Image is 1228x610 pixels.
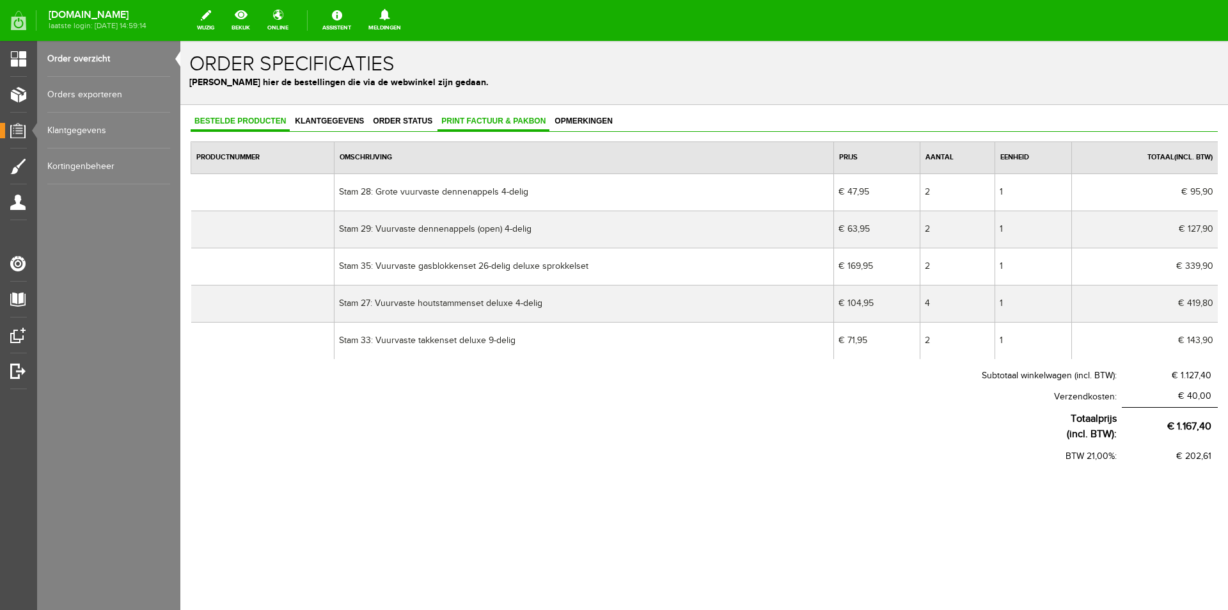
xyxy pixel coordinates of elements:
th: Prijs [653,101,739,133]
th: Totaal(incl. BTW) [891,101,1037,133]
th: Totaalprijs (incl. BTW): [10,367,941,405]
td: 4 [739,244,815,281]
strong: [DOMAIN_NAME] [49,12,146,19]
a: Assistent [315,6,359,35]
td: Stam 27: Vuurvaste houtstammenset deluxe 4-delig [153,244,653,281]
th: BTW 21,00%: [10,405,941,426]
span: Klantgegevens [111,76,187,84]
td: € 419,80 [891,244,1037,281]
td: Stam 35: Vuurvaste gasblokkenset 26-delig deluxe sprokkelset [153,207,653,244]
th: Aantal [739,101,815,133]
span: Print factuur & pakbon [257,76,369,84]
span: Opmerkingen [370,76,436,84]
th: Eenheid [815,101,892,133]
td: € 143,90 [891,281,1037,318]
td: 1 [815,281,892,318]
a: Bestelde producten [10,72,109,90]
a: Orders exporteren [47,77,170,113]
td: 2 [739,170,815,207]
th: Subtotaal winkelwagen (incl. BTW): [10,325,941,346]
a: wijzig [189,6,222,35]
td: € 63,95 [653,170,739,207]
span: laatste login: [DATE] 14:59:14 [49,22,146,29]
td: € 339,90 [891,207,1037,244]
p: [PERSON_NAME] hier de bestellingen die via de webwinkel zijn gedaan. [9,35,1039,48]
span: Bestelde producten [10,76,109,84]
td: € 47,95 [653,132,739,170]
td: 2 [739,132,815,170]
td: Stam 28: Grote vuurvaste dennenappels 4-delig [153,132,653,170]
h1: Order specificaties [9,12,1039,35]
td: Stam 33: Vuurvaste takkenset deluxe 9-delig [153,281,653,318]
a: Kortingenbeheer [47,148,170,184]
td: 1 [815,207,892,244]
td: 2 [739,281,815,318]
a: Klantgegevens [47,113,170,148]
td: € 127,90 [891,170,1037,207]
th: Productnummer [11,101,154,133]
td: € 202,61 [941,405,1037,426]
a: Print factuur & pakbon [257,72,369,90]
td: € 104,95 [653,244,739,281]
span: € 1.127,40 [991,330,1031,340]
td: 1 [815,170,892,207]
span: € 40,00 [998,350,1031,360]
span: € 1.167,40 [987,380,1031,392]
span: Order status [189,76,256,84]
a: Order status [189,72,256,90]
a: bekijk [224,6,258,35]
a: Klantgegevens [111,72,187,90]
td: 1 [815,244,892,281]
td: 1 [815,132,892,170]
th: Verzendkosten: [10,346,941,367]
a: Opmerkingen [370,72,436,90]
a: Order overzicht [47,41,170,77]
td: € 95,90 [891,132,1037,170]
td: € 71,95 [653,281,739,318]
td: Stam 29: Vuurvaste dennenappels (open) 4-delig [153,170,653,207]
th: Omschrijving [153,101,653,133]
a: Meldingen [361,6,409,35]
a: online [260,6,296,35]
td: € 169,95 [653,207,739,244]
td: 2 [739,207,815,244]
